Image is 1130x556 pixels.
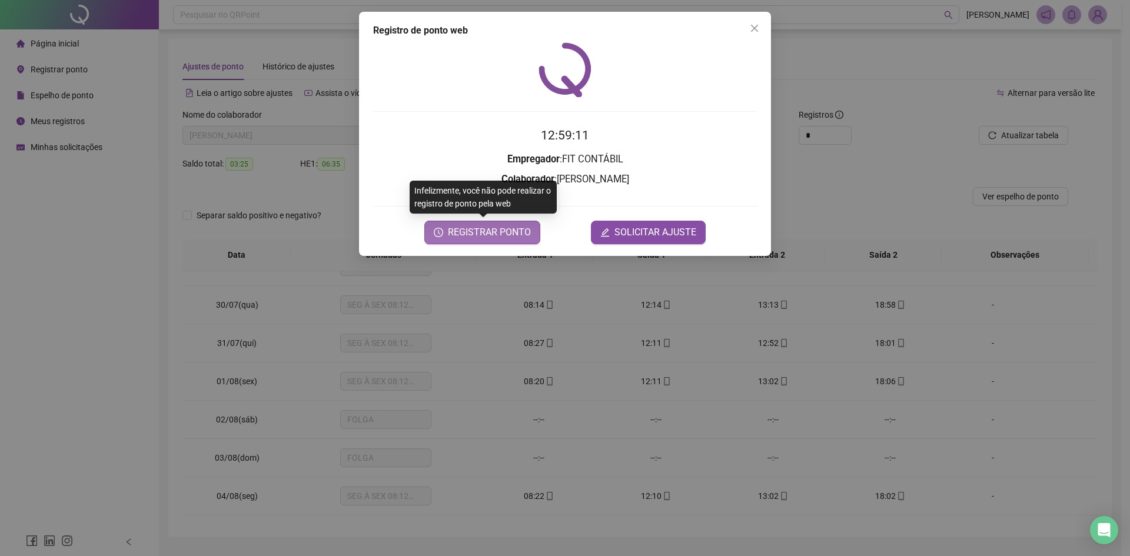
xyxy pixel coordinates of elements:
h3: : FIT CONTÁBIL [373,152,757,167]
button: REGISTRAR PONTO [424,221,540,244]
strong: Empregador [507,154,560,165]
span: SOLICITAR AJUSTE [614,225,696,239]
img: QRPoint [539,42,591,97]
span: close [750,24,759,33]
div: Infelizmente, você não pode realizar o registro de ponto pela web [410,181,557,214]
strong: Colaborador [501,174,554,185]
span: REGISTRAR PONTO [448,225,531,239]
button: editSOLICITAR AJUSTE [591,221,706,244]
button: Close [745,19,764,38]
time: 12:59:11 [541,128,589,142]
div: Open Intercom Messenger [1090,516,1118,544]
span: edit [600,228,610,237]
div: Registro de ponto web [373,24,757,38]
h3: : [PERSON_NAME] [373,172,757,187]
span: clock-circle [434,228,443,237]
